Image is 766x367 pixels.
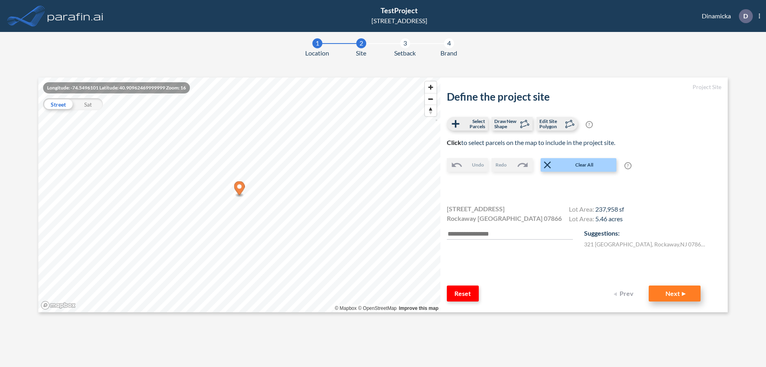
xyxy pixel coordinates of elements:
span: Location [305,48,329,58]
a: Mapbox [335,306,357,311]
span: [STREET_ADDRESS] [447,204,505,214]
b: Click [447,139,461,146]
div: [STREET_ADDRESS] [371,16,427,26]
span: ? [624,162,632,169]
p: D [743,12,748,20]
button: Reset [447,286,479,302]
label: 321 [GEOGRAPHIC_DATA] , Rockaway , NJ 07866 , US [584,240,708,248]
span: 5.46 acres [595,215,623,222]
div: 2 [356,38,366,48]
div: Sat [73,98,103,110]
span: Select Parcels [462,119,485,129]
span: Redo [496,161,507,169]
span: to select parcels on the map to include in the project site. [447,139,615,146]
div: 3 [400,38,410,48]
span: Edit Site Polygon [539,119,563,129]
h5: Project Site [447,84,721,91]
h2: Define the project site [447,91,721,103]
span: Brand [440,48,457,58]
button: Zoom in [425,81,436,93]
button: Reset bearing to north [425,105,436,116]
div: Street [43,98,73,110]
div: 4 [444,38,454,48]
a: Mapbox homepage [41,301,76,310]
span: Rockaway [GEOGRAPHIC_DATA] 07866 [447,214,562,223]
canvas: Map [38,77,440,312]
span: Undo [472,161,484,169]
span: Site [356,48,366,58]
span: Setback [394,48,416,58]
button: Clear All [541,158,616,172]
div: Longitude: -74.5496101 Latitude: 40.90962469999999 Zoom: 16 [43,82,190,93]
button: Zoom out [425,93,436,105]
button: Prev [609,286,641,302]
div: 1 [312,38,322,48]
a: OpenStreetMap [358,306,397,311]
span: Draw New Shape [494,119,518,129]
button: Next [649,286,701,302]
button: Redo [492,158,533,172]
span: ? [586,121,593,128]
span: 237,958 sf [595,205,624,213]
p: Suggestions: [584,228,721,238]
h4: Lot Area: [569,205,624,215]
a: Improve this map [399,306,438,311]
h4: Lot Area: [569,215,624,224]
div: Map marker [234,181,245,198]
button: Undo [447,158,488,172]
img: logo [46,8,105,24]
span: TestProject [381,6,418,15]
span: Clear All [553,161,616,169]
div: Dinamicka [690,9,760,23]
